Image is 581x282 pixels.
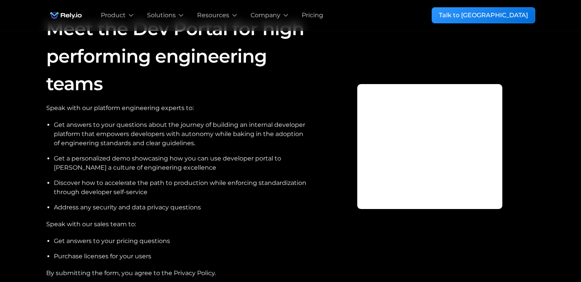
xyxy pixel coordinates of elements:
[251,11,280,20] div: Company
[46,8,86,23] img: Rely.io logo
[46,269,309,278] div: By submitting the form, you agree to the Privacy Policy.
[531,232,570,271] iframe: Chatbot
[101,11,126,20] div: Product
[54,252,309,261] li: Purchase licenses for your users
[432,7,535,23] a: Talk to [GEOGRAPHIC_DATA]
[54,203,309,212] li: Address any security and data privacy questions
[46,15,309,97] h1: Meet the Dev Portal for high performing engineering teams
[439,11,528,20] div: Talk to [GEOGRAPHIC_DATA]
[302,11,323,20] a: Pricing
[147,11,176,20] div: Solutions
[46,104,309,113] div: Speak with our platform engineering experts to:
[197,11,229,20] div: Resources
[54,178,309,197] li: Discover how to accelerate the path to production while enforcing standardization through develop...
[54,237,309,246] li: Get answers to your pricing questions
[54,120,309,148] li: Get answers to your questions about the journey of building an internal developer platform that e...
[46,8,86,23] a: home
[46,220,309,229] div: Speak with our sales team to:
[372,99,487,199] iframe: Web Forms
[54,154,309,172] li: Get a personalized demo showcasing how you can use developer portal to [PERSON_NAME] a culture of...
